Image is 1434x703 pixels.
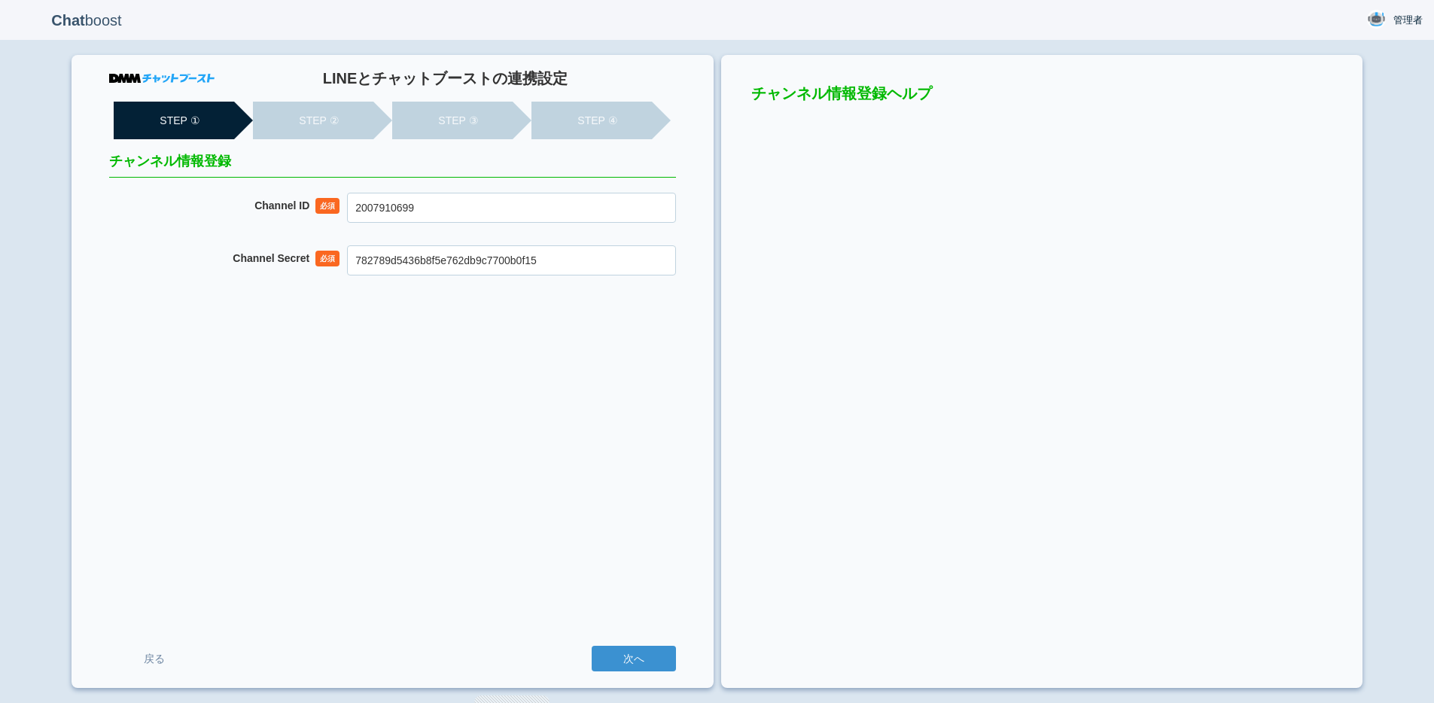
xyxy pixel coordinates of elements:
[215,70,675,87] h1: LINEとチャットブーストの連携設定
[109,645,199,673] a: 戻る
[392,102,513,139] li: STEP ③
[315,198,339,214] span: 必須
[1367,10,1386,29] img: User Image
[531,102,652,139] li: STEP ④
[253,102,373,139] li: STEP ②
[315,251,339,266] span: 必須
[254,199,309,212] label: Channel ID
[109,74,215,83] img: DMMチャットブースト
[114,102,234,139] li: STEP ①
[1393,13,1423,28] span: 管理者
[109,154,675,178] h2: チャンネル情報登録
[736,85,1347,109] h3: チャンネル情報登録ヘルプ
[11,2,162,39] p: boost
[51,12,84,29] b: Chat
[233,252,309,265] label: Channel Secret
[347,193,675,223] input: xxxxxx
[347,245,675,275] input: xxxxxx
[592,646,676,671] input: 次へ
